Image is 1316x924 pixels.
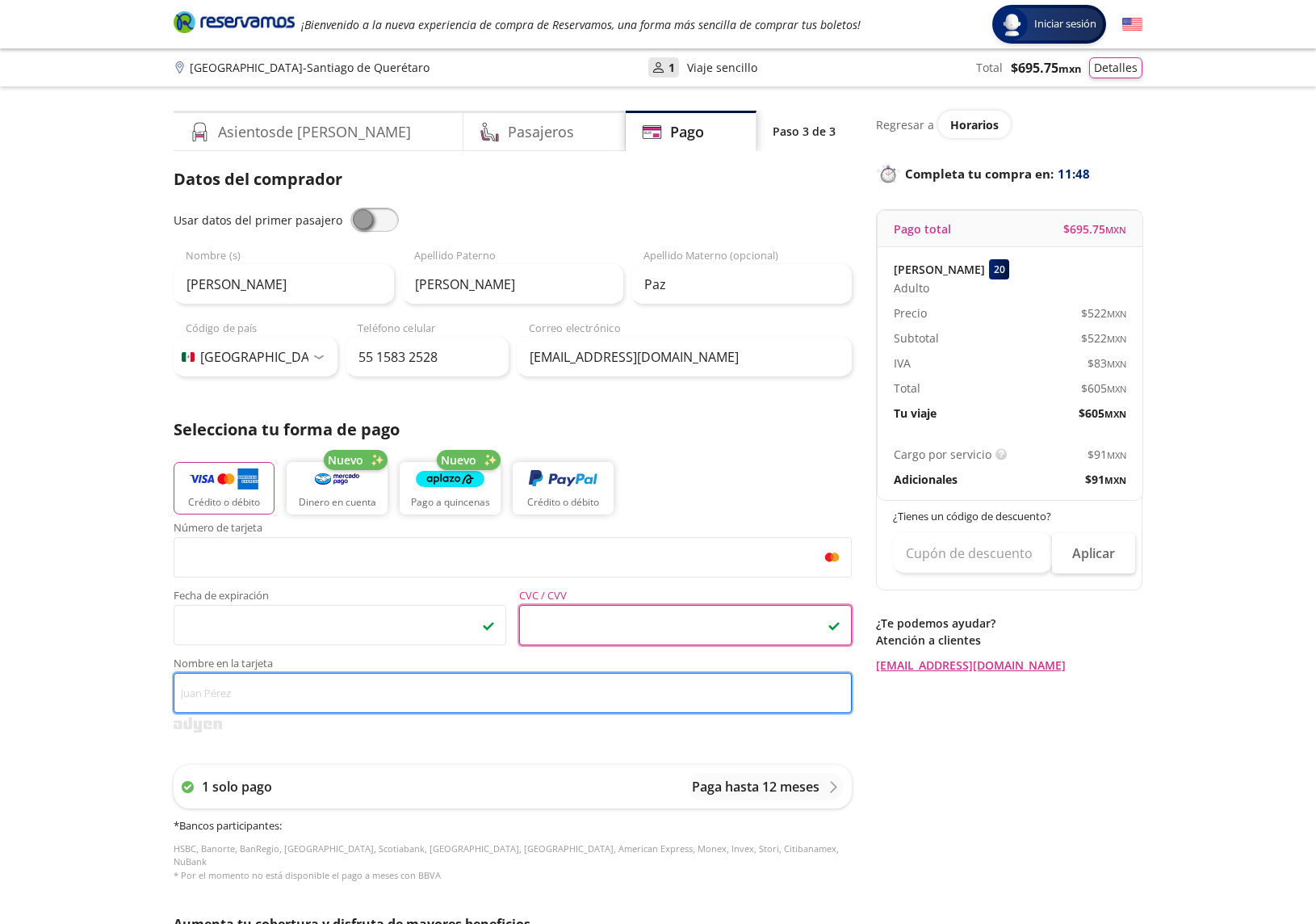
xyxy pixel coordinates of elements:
span: $ 695.75 [1011,58,1081,78]
i: Brand Logo [174,10,295,34]
p: Cargo por servicio [894,446,991,463]
span: $ 605 [1081,380,1126,397]
p: Datos del comprador [174,167,852,191]
p: Crédito o débito [527,495,599,510]
span: Horarios [950,117,999,132]
iframe: Iframe de la fecha de caducidad de la tarjeta asegurada [181,610,499,640]
span: Iniciar sesión [1028,16,1103,32]
div: Regresar a ver horarios [876,111,1142,138]
input: Cupón de descuento [893,533,1052,573]
p: 1 solo pago [202,777,272,796]
p: Adicionales [894,471,958,488]
p: Paso 3 de 3 [773,123,836,140]
button: Crédito o débito [174,462,275,514]
p: Pago a quincenas [411,495,490,510]
input: Teléfono celular [346,337,509,377]
p: Viaje sencillo [687,59,757,76]
p: Total [976,59,1003,76]
span: $ 91 [1088,446,1126,463]
button: Aplicar [1052,533,1135,573]
span: * Por el momento no está disponible el pago a meses con BBVA [174,869,441,881]
p: [PERSON_NAME] [894,261,985,278]
p: HSBC, Banorte, BanRegio, [GEOGRAPHIC_DATA], Scotiabank, [GEOGRAPHIC_DATA], [GEOGRAPHIC_DATA], Ame... [174,842,852,883]
p: Selecciona tu forma de pago [174,418,852,442]
span: Nuevo [328,451,363,468]
p: Precio [894,304,927,321]
span: $ 695.75 [1063,220,1126,237]
p: ¿Te podemos ayudar? [876,615,1142,632]
p: Regresar a [876,116,934,133]
span: Nuevo [441,451,476,468]
small: MXN [1107,308,1126,320]
p: ¿Tienes un código de descuento? [893,509,1127,525]
h6: * Bancos participantes : [174,818,852,834]
button: Pago a quincenas [400,462,501,514]
input: Apellido Materno (opcional) [631,264,852,304]
a: Brand Logo [174,10,295,39]
p: Tu viaje [894,405,937,422]
p: 1 [668,59,675,76]
small: MXN [1104,408,1126,420]
div: 20 [989,259,1009,279]
span: $ 522 [1081,330,1126,346]
span: Adulto [894,279,929,296]
img: svg+xml;base64,PD94bWwgdmVyc2lvbj0iMS4wIiBlbmNvZGluZz0iVVRGLTgiPz4KPHN2ZyB3aWR0aD0iMzk2cHgiIGhlaW... [174,717,222,733]
span: $ 522 [1081,304,1126,321]
small: MXN [1058,61,1081,76]
small: MXN [1107,358,1126,370]
input: Nombre (s) [174,264,394,304]
h4: Pasajeros [508,121,574,143]
img: mc [821,550,843,565]
input: Nombre en la tarjeta [174,673,852,713]
input: Correo electrónico [517,337,852,377]
p: IVA [894,355,911,372]
button: Crédito o débito [513,462,614,514]
small: MXN [1107,333,1126,345]
span: CVC / CVV [519,590,852,605]
small: MXN [1105,224,1126,236]
p: Atención a clientes [876,632,1142,649]
p: Crédito o débito [188,495,260,510]
p: Total [894,380,920,397]
span: Nombre en la tarjeta [174,658,852,673]
span: Usar datos del primer pasajero [174,212,342,228]
p: Subtotal [894,330,939,346]
p: Dinero en cuenta [299,495,376,510]
p: Completa tu compra en : [876,162,1142,185]
p: Pago total [894,220,951,237]
small: MXN [1107,449,1126,461]
em: ¡Bienvenido a la nueva experiencia de compra de Reservamos, una forma más sencilla de comprar tus... [301,17,861,32]
span: $ 83 [1088,355,1126,372]
button: Detalles [1089,57,1142,78]
span: Número de tarjeta [174,523,852,537]
h4: Pago [670,121,704,143]
span: $ 605 [1079,405,1126,422]
span: 11:48 [1058,165,1090,183]
img: checkmark [482,619,495,632]
a: [EMAIL_ADDRESS][DOMAIN_NAME] [876,657,1142,674]
small: MXN [1107,383,1126,395]
img: MX [182,352,195,362]
p: [GEOGRAPHIC_DATA] - Santiago de Querétaro [190,59,430,76]
span: Fecha de expiración [174,590,506,605]
input: Apellido Paterno [402,264,622,304]
iframe: Iframe del código de seguridad de la tarjeta asegurada [526,610,845,640]
span: $ 91 [1085,471,1126,488]
button: English [1122,15,1142,35]
img: checkmark [828,619,840,632]
small: MXN [1104,474,1126,486]
iframe: Iframe del número de tarjeta asegurada [181,542,845,573]
p: Paga hasta 12 meses [692,777,819,796]
h4: Asientos de [PERSON_NAME] [218,121,411,143]
button: Dinero en cuenta [287,462,388,514]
